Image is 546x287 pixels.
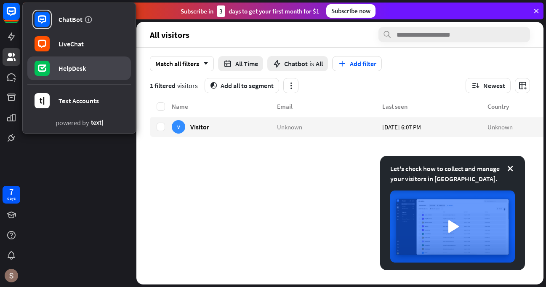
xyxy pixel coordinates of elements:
img: image [390,190,515,263]
div: days [7,196,16,201]
div: Let's check how to collect and manage your visitors in [GEOGRAPHIC_DATA]. [390,164,515,184]
span: visitors [177,81,198,90]
a: 7 days [3,186,20,204]
div: V [172,120,185,134]
span: Unknown [487,123,513,131]
div: Email [277,102,382,110]
button: segmentAdd all to segment [205,78,279,93]
button: Newest [466,78,511,93]
div: Subscribe now [326,4,376,18]
div: Last seen [382,102,487,110]
span: All visitors [150,30,189,40]
button: All Time [218,56,263,71]
i: arrow_down [199,61,208,66]
div: Name [172,102,277,110]
button: Open LiveChat chat widget [7,3,32,29]
button: Add filter [332,56,382,71]
span: Visitor [190,123,209,131]
span: Chatbot [284,59,308,68]
div: Match all filters [150,56,214,71]
span: [DATE] 6:07 PM [382,123,421,131]
span: Unknown [277,123,302,131]
div: 3 [217,5,225,17]
div: Subscribe in days to get your first month for $1 [181,5,320,17]
div: 7 [9,188,13,196]
span: 1 filtered [150,81,176,90]
span: is [309,59,314,68]
span: All [316,59,323,68]
i: segment [210,82,217,89]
